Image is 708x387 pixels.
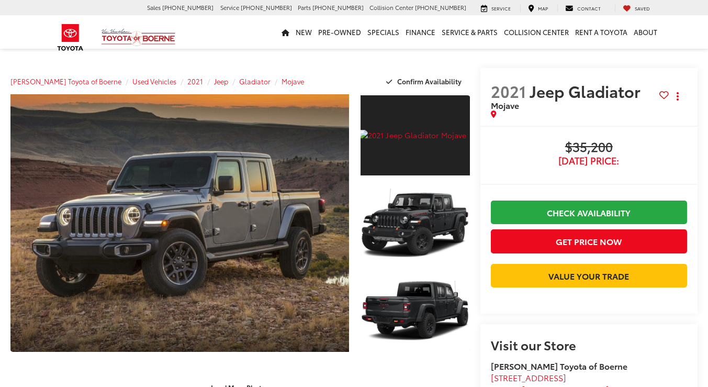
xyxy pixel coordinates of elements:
[635,5,650,12] span: Saved
[101,28,176,47] img: Vic Vaughan Toyota of Boerne
[491,338,687,351] h2: Visit our Store
[491,99,519,111] span: Mojave
[415,3,466,12] span: [PHONE_NUMBER]
[364,15,402,49] a: Specials
[315,15,364,49] a: Pre-Owned
[282,76,304,86] a: Mojave
[132,76,176,86] a: Used Vehicles
[491,201,687,224] a: Check Availability
[397,76,462,86] span: Confirm Availability
[439,15,501,49] a: Service & Parts: Opens in a new tab
[491,156,687,166] span: [DATE] Price:
[615,4,658,13] a: My Saved Vehicles
[51,20,90,54] img: Toyota
[491,360,627,372] strong: [PERSON_NAME] Toyota of Boerne
[293,15,315,49] a: New
[557,4,609,13] a: Contact
[359,181,471,265] img: 2021 Jeep Gladiator Mojave
[380,72,470,91] button: Confirm Availability
[359,269,471,352] img: 2021 Jeep Gladiator Mojave
[520,4,556,13] a: Map
[10,76,121,86] a: [PERSON_NAME] Toyota of Boerne
[278,15,293,49] a: Home
[147,3,161,12] span: Sales
[10,94,349,352] a: Expand Photo 0
[491,371,566,383] span: [STREET_ADDRESS]
[473,4,519,13] a: Service
[577,5,601,12] span: Contact
[491,140,687,156] span: $35,200
[214,76,228,86] a: Jeep
[361,182,470,264] a: Expand Photo 2
[491,80,526,102] span: 2021
[530,80,644,102] span: Jeep Gladiator
[491,264,687,288] a: Value Your Trade
[187,76,203,86] a: 2021
[677,92,679,101] span: dropdown dots
[220,3,239,12] span: Service
[369,3,413,12] span: Collision Center
[162,3,213,12] span: [PHONE_NUMBER]
[359,130,471,140] img: 2021 Jeep Gladiator Mojave
[239,76,271,86] a: Gladiator
[7,94,353,353] img: 2021 Jeep Gladiator Mojave
[538,5,548,12] span: Map
[361,270,470,352] a: Expand Photo 3
[241,3,292,12] span: [PHONE_NUMBER]
[361,94,470,176] a: Expand Photo 1
[402,15,439,49] a: Finance
[572,15,631,49] a: Rent a Toyota
[669,87,687,105] button: Actions
[298,3,311,12] span: Parts
[312,3,364,12] span: [PHONE_NUMBER]
[491,5,511,12] span: Service
[501,15,572,49] a: Collision Center
[491,229,687,253] button: Get Price Now
[631,15,660,49] a: About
